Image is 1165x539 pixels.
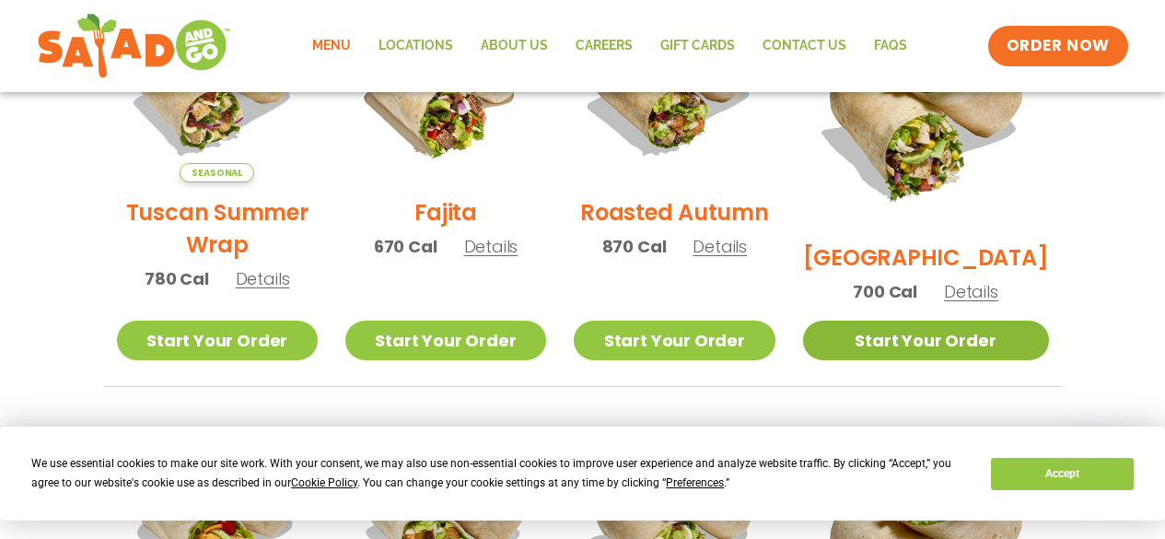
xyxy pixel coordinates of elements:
[298,25,921,67] nav: Menu
[467,25,562,67] a: About Us
[374,234,437,259] span: 670 Cal
[803,241,1049,274] h2: [GEOGRAPHIC_DATA]
[414,196,477,228] h2: Fajita
[236,267,290,290] span: Details
[666,476,724,489] span: Preferences
[464,235,518,258] span: Details
[291,476,357,489] span: Cookie Policy
[749,25,860,67] a: Contact Us
[803,321,1049,360] a: Start Your Order
[693,235,747,258] span: Details
[37,9,231,83] img: new-SAG-logo-768×292
[117,321,318,360] a: Start Your Order
[145,266,209,291] span: 780 Cal
[647,25,749,67] a: GIFT CARDS
[345,321,546,360] a: Start Your Order
[860,25,921,67] a: FAQs
[31,454,969,493] div: We use essential cookies to make our site work. With your consent, we may also use non-essential ...
[574,321,775,360] a: Start Your Order
[991,458,1133,490] button: Accept
[117,196,318,261] h2: Tuscan Summer Wrap
[180,163,254,182] span: Seasonal
[1007,35,1110,57] span: ORDER NOW
[562,25,647,67] a: Careers
[944,280,998,303] span: Details
[988,26,1128,66] a: ORDER NOW
[580,196,769,228] h2: Roasted Autumn
[602,234,667,259] span: 870 Cal
[365,25,467,67] a: Locations
[298,25,365,67] a: Menu
[853,279,917,304] span: 700 Cal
